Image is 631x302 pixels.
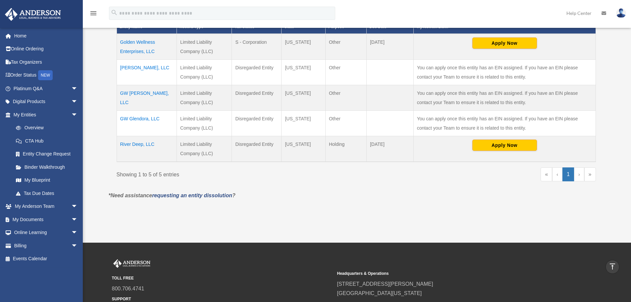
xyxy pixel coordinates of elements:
small: TOLL FREE [112,275,333,282]
a: requesting an entity dissolution [152,193,232,198]
td: Disregarded Entity [232,136,282,162]
a: Tax Due Dates [9,187,84,200]
a: [GEOGRAPHIC_DATA][US_STATE] [337,290,422,296]
td: Limited Liability Company (LLC) [177,60,232,85]
a: My Anderson Teamarrow_drop_down [5,200,88,213]
small: Headquarters & Operations [337,270,558,277]
span: arrow_drop_down [71,213,84,226]
td: River Deep, LLC [117,136,177,162]
i: vertical_align_top [608,263,616,271]
i: search [111,9,118,16]
a: Billingarrow_drop_down [5,239,88,252]
img: Anderson Advisors Platinum Portal [112,259,152,268]
td: [US_STATE] [282,85,325,111]
img: Anderson Advisors Platinum Portal [3,8,63,21]
a: Platinum Q&Aarrow_drop_down [5,82,88,95]
em: *Need assistance ? [109,193,236,198]
a: CTA Hub [9,134,84,148]
td: Other [325,85,366,111]
a: 1 [562,167,574,181]
td: [US_STATE] [282,34,325,60]
td: [DATE] [366,34,413,60]
a: Tax Organizers [5,55,88,69]
td: Other [325,34,366,60]
a: menu [89,12,97,17]
td: Disregarded Entity [232,111,282,136]
td: [US_STATE] [282,136,325,162]
td: Disregarded Entity [232,85,282,111]
span: arrow_drop_down [71,239,84,253]
td: Limited Liability Company (LLC) [177,34,232,60]
a: Online Ordering [5,42,88,56]
td: Other [325,60,366,85]
a: Entity Change Request [9,148,84,161]
a: My Blueprint [9,174,84,187]
a: Online Learningarrow_drop_down [5,226,88,239]
td: S - Corporation [232,34,282,60]
span: arrow_drop_down [71,95,84,109]
a: Digital Productsarrow_drop_down [5,95,88,108]
span: arrow_drop_down [71,226,84,240]
a: 800.706.4741 [112,286,144,291]
span: arrow_drop_down [71,200,84,213]
td: Limited Liability Company (LLC) [177,111,232,136]
span: arrow_drop_down [71,108,84,122]
a: Previous [552,167,562,181]
i: menu [89,9,97,17]
td: You can apply once this entity has an EIN assigned. If you have an EIN please contact your Team t... [413,85,596,111]
button: Apply Now [472,37,537,49]
img: User Pic [616,8,626,18]
a: Home [5,29,88,42]
a: Overview [9,121,81,135]
td: GW [PERSON_NAME], LLC [117,85,177,111]
td: Disregarded Entity [232,60,282,85]
td: [US_STATE] [282,111,325,136]
div: NEW [38,70,53,80]
td: You can apply once this entity has an EIN assigned. If you have an EIN please contact your Team t... [413,60,596,85]
a: Binder Walkthrough [9,160,84,174]
td: Other [325,111,366,136]
td: [PERSON_NAME], LLC [117,60,177,85]
a: Events Calendar [5,252,88,266]
td: Limited Liability Company (LLC) [177,136,232,162]
td: [DATE] [366,136,413,162]
td: Holding [325,136,366,162]
td: [US_STATE] [282,60,325,85]
a: My Documentsarrow_drop_down [5,213,88,226]
div: Showing 1 to 5 of 5 entries [117,167,351,179]
a: Order StatusNEW [5,69,88,82]
td: Limited Liability Company (LLC) [177,85,232,111]
td: Golden Wellness Enterprises, LLC [117,34,177,60]
a: [STREET_ADDRESS][PERSON_NAME] [337,281,433,287]
a: Next [574,167,584,181]
button: Apply Now [472,140,537,151]
td: GW Glendora, LLC [117,111,177,136]
a: My Entitiesarrow_drop_down [5,108,84,121]
a: Last [584,167,596,181]
a: First [541,167,552,181]
a: vertical_align_top [605,260,619,274]
td: You can apply once this entity has an EIN assigned. If you have an EIN please contact your Team t... [413,111,596,136]
span: arrow_drop_down [71,82,84,95]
